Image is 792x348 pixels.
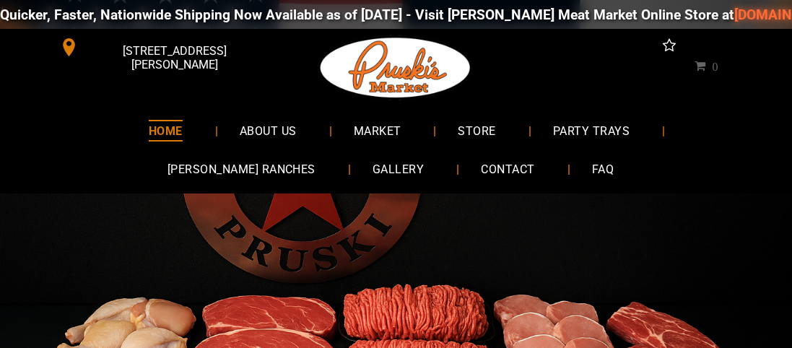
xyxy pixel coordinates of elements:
[127,111,204,149] a: HOME
[218,111,318,149] a: ABOUT US
[459,150,556,188] a: CONTACT
[687,36,706,58] a: facebook
[712,60,718,71] span: 0
[436,111,517,149] a: STORE
[351,150,445,188] a: GALLERY
[742,36,761,58] a: email
[146,150,337,188] a: [PERSON_NAME] RANCHES
[318,29,474,107] img: Pruski-s+Market+HQ+Logo2-259w.png
[81,37,267,79] span: [STREET_ADDRESS][PERSON_NAME]
[570,150,635,188] a: FAQ
[332,111,423,149] a: MARKET
[715,36,734,58] a: instagram
[50,36,271,58] a: [STREET_ADDRESS][PERSON_NAME]
[531,111,651,149] a: PARTY TRAYS
[660,36,679,58] a: Social network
